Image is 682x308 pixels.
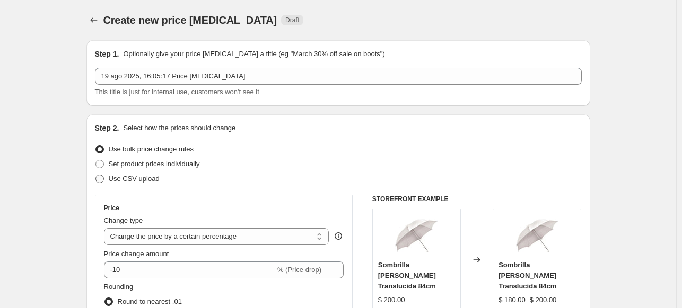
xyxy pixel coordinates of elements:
span: Sombrilla [PERSON_NAME] Translucida 84cm [499,261,556,290]
span: Use CSV upload [109,175,160,183]
span: Draft [285,16,299,24]
div: $ 200.00 [378,295,405,305]
span: % (Price drop) [277,266,321,274]
span: Create new price [MEDICAL_DATA] [103,14,277,26]
h2: Step 1. [95,49,119,59]
img: sombrillablanca_80x.jpg [516,214,558,257]
strike: $ 200.00 [530,295,557,305]
h2: Step 2. [95,123,119,133]
button: Price change jobs [86,13,101,28]
span: Set product prices individually [109,160,200,168]
span: Sombrilla [PERSON_NAME] Translucida 84cm [378,261,436,290]
span: Price change amount [104,250,169,258]
span: Change type [104,216,143,224]
span: Round to nearest .01 [118,297,182,305]
span: Rounding [104,283,134,291]
h6: STOREFRONT EXAMPLE [372,195,582,203]
div: help [333,231,344,241]
span: Use bulk price change rules [109,145,194,153]
div: $ 180.00 [499,295,526,305]
p: Select how the prices should change [123,123,235,133]
h3: Price [104,204,119,212]
p: Optionally give your price [MEDICAL_DATA] a title (eg "March 30% off sale on boots") [123,49,384,59]
span: This title is just for internal use, customers won't see it [95,88,259,96]
input: 30% off holiday sale [95,68,582,85]
img: sombrillablanca_80x.jpg [395,214,438,257]
input: -15 [104,261,275,278]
